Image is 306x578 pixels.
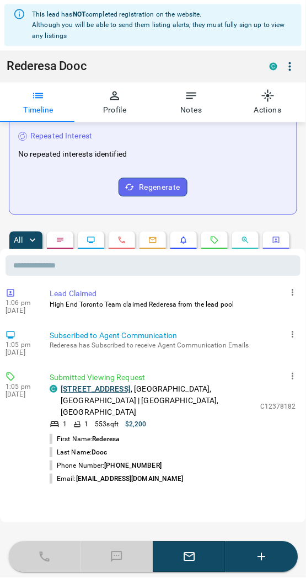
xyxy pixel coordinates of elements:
[117,236,126,245] svg: Calls
[95,420,119,430] p: 553 sqft
[119,178,187,197] button: Regenerate
[32,4,293,46] div: This lead has completed registration on the website. Although you will be able to send them listi...
[6,299,39,307] p: 1:06 pm
[6,349,39,357] p: [DATE]
[50,474,184,484] p: Email:
[63,420,67,430] p: 1
[229,83,306,122] button: Actions
[153,83,230,122] button: Notes
[56,236,65,245] svg: Notes
[92,449,107,457] span: Dooc
[76,475,184,483] span: [EMAIL_ADDRESS][DOMAIN_NAME]
[179,236,188,245] svg: Listing Alerts
[50,300,296,310] p: High End Toronto Team claimed Rederesa from the lead pool
[50,288,296,300] p: Lead Claimed
[73,10,85,18] strong: NOT
[6,383,39,391] p: 1:05 pm
[14,237,23,244] p: All
[125,420,147,430] p: $2,200
[87,236,95,245] svg: Lead Browsing Activity
[50,448,108,458] p: Last Name:
[6,307,39,315] p: [DATE]
[18,149,127,160] p: No repeated interests identified
[104,462,162,470] span: [PHONE_NUMBER]
[241,236,250,245] svg: Opportunities
[92,436,120,443] span: Rederesa
[210,236,219,245] svg: Requests
[260,402,296,412] p: C12378182
[272,236,281,245] svg: Agent Actions
[61,385,131,394] a: [STREET_ADDRESS]
[50,461,162,471] p: Phone Number:
[50,386,57,393] div: condos.ca
[50,330,296,342] p: Subscribed to Agent Communication
[61,384,255,419] p: , [GEOGRAPHIC_DATA], [GEOGRAPHIC_DATA] | [GEOGRAPHIC_DATA], [GEOGRAPHIC_DATA]
[270,63,277,71] div: condos.ca
[6,391,39,399] p: [DATE]
[50,342,296,350] p: Rederesa has Subscribed to receive Agent Communication Emails
[50,372,296,384] p: Submitted Viewing Request
[50,435,120,445] p: First Name:
[148,236,157,245] svg: Emails
[6,341,39,349] p: 1:05 pm
[7,60,253,74] h1: Rederesa Dooc
[30,131,92,142] p: Repeated Interest
[84,420,88,430] p: 1
[77,83,153,122] button: Profile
